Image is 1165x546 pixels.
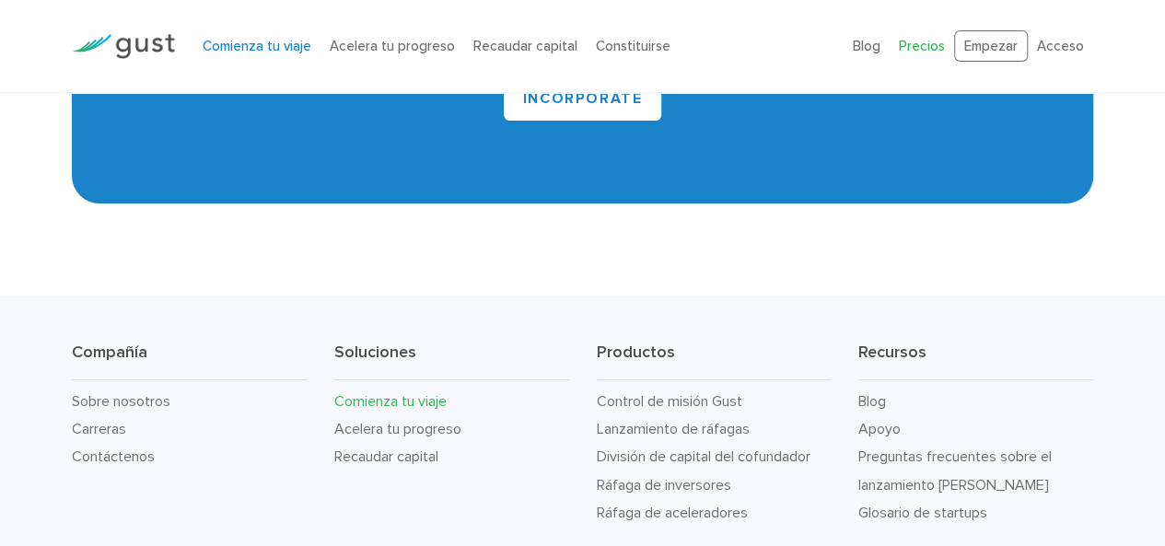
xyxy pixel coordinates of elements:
a: Control de misión Gust [597,392,742,410]
font: INCORPÓRATE [523,89,643,108]
a: Blog [858,392,886,410]
a: Recaudar capital [473,38,577,54]
a: Lanzamiento de ráfagas [597,420,750,437]
a: INCORPÓRATE [504,76,662,121]
a: Carreras [72,420,126,437]
font: Soluciones [334,343,416,362]
a: Glosario de startups [858,504,987,521]
a: Contáctenos [72,447,155,465]
a: Precios [899,38,945,54]
a: Acelera tu progreso [330,38,455,54]
a: Apoyo [858,420,901,437]
a: Recaudar capital [334,447,438,465]
font: Compañía [72,343,147,362]
font: Empezar [964,38,1018,54]
a: Acceso [1037,38,1084,54]
a: Ráfaga de inversores [597,476,731,494]
font: Productos [597,343,675,362]
a: Sobre nosotros [72,392,170,410]
a: Ráfaga de aceleradores [597,504,748,521]
a: Blog [853,38,880,54]
a: Acelera tu progreso [334,420,461,437]
a: Empezar [954,30,1028,63]
a: Preguntas frecuentes sobre el lanzamiento [PERSON_NAME] [858,447,1052,493]
img: Logotipo de Gust [72,34,175,59]
a: Constituirse [596,38,670,54]
a: División de capital del cofundador [597,447,810,465]
font: Recursos [858,343,926,362]
a: Comienza tu viaje [203,38,311,54]
a: Comienza tu viaje [334,392,447,410]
